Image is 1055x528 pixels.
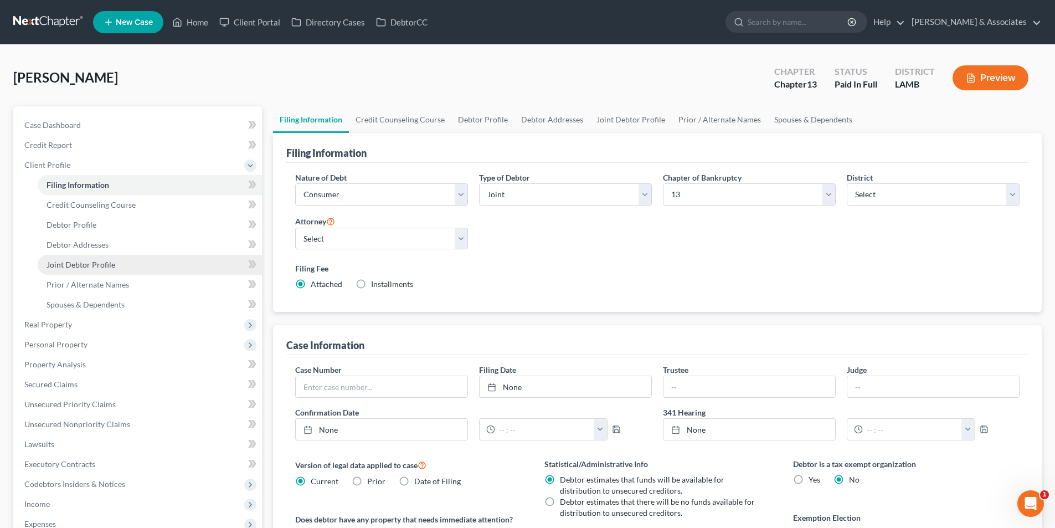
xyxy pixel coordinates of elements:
span: Client Profile [24,160,70,170]
a: Unsecured Priority Claims [16,394,262,414]
a: Debtor Profile [451,106,514,133]
a: Unsecured Nonpriority Claims [16,414,262,434]
div: Status [835,65,877,78]
span: Unsecured Nonpriority Claims [24,419,130,429]
div: Paid In Full [835,78,877,91]
div: Chapter [774,78,817,91]
span: Executory Contracts [24,459,95,469]
span: Property Analysis [24,360,86,369]
a: [PERSON_NAME] & Associates [906,12,1041,32]
span: Prior [367,476,385,486]
label: Does debtor have any property that needs immediate attention? [295,514,522,525]
input: Enter case number... [296,376,467,397]
label: Chapter of Bankruptcy [663,172,742,183]
span: Real Property [24,320,72,329]
span: Debtor Profile [47,220,96,229]
span: Personal Property [24,340,88,349]
a: Filing Information [273,106,349,133]
a: Debtor Addresses [514,106,590,133]
span: Debtor estimates that funds will be available for distribution to unsecured creditors. [560,475,724,495]
a: Joint Debtor Profile [38,255,262,275]
span: No [849,475,860,484]
a: Case Dashboard [16,115,262,135]
label: Judge [847,364,867,376]
a: Credit Report [16,135,262,155]
label: Filing Fee [295,263,1020,274]
span: New Case [116,18,153,27]
span: Attached [311,279,342,289]
span: Debtor Addresses [47,240,109,249]
a: Debtor Addresses [38,235,262,255]
label: Case Number [295,364,342,376]
div: District [895,65,935,78]
span: Installments [371,279,413,289]
input: Search by name... [748,12,849,32]
a: Prior / Alternate Names [672,106,768,133]
label: Debtor is a tax exempt organization [793,458,1020,470]
a: Credit Counseling Course [349,106,451,133]
div: Chapter [774,65,817,78]
label: Statistical/Administrative Info [544,458,771,470]
label: Version of legal data applied to case [295,458,522,471]
a: Credit Counseling Course [38,195,262,215]
a: Executory Contracts [16,454,262,474]
button: Preview [953,65,1028,90]
input: -- [847,376,1019,397]
span: Secured Claims [24,380,78,389]
a: Debtor Profile [38,215,262,235]
span: Unsecured Priority Claims [24,399,116,409]
span: Yes [809,475,820,484]
a: None [480,376,651,397]
iframe: Intercom live chat [1017,490,1044,517]
a: Spouses & Dependents [768,106,859,133]
span: Joint Debtor Profile [47,260,115,269]
span: [PERSON_NAME] [13,69,118,85]
a: None [663,419,835,440]
a: Filing Information [38,175,262,195]
span: Codebtors Insiders & Notices [24,479,125,489]
span: Filing Information [47,180,109,189]
span: Date of Filing [414,476,461,486]
a: Spouses & Dependents [38,295,262,315]
a: Secured Claims [16,375,262,394]
span: 13 [807,79,817,89]
a: Help [868,12,905,32]
label: Type of Debtor [479,172,530,183]
span: Case Dashboard [24,120,81,130]
span: Credit Report [24,140,72,150]
div: Case Information [286,339,364,352]
label: Attorney [295,214,335,228]
span: 1 [1040,490,1049,499]
span: Current [311,476,338,486]
div: Filing Information [286,146,367,160]
div: LAMB [895,78,935,91]
label: Trustee [663,364,688,376]
span: Spouses & Dependents [47,300,125,309]
a: Lawsuits [16,434,262,454]
span: Credit Counseling Course [47,200,136,209]
label: Exemption Election [793,512,1020,524]
label: Filing Date [479,364,516,376]
span: Lawsuits [24,439,54,449]
span: Prior / Alternate Names [47,280,129,289]
a: Home [167,12,214,32]
label: Nature of Debt [295,172,347,183]
a: Property Analysis [16,355,262,375]
input: -- [663,376,835,397]
a: Client Portal [214,12,286,32]
span: Income [24,499,50,509]
a: None [296,419,467,440]
a: Prior / Alternate Names [38,275,262,295]
a: Joint Debtor Profile [590,106,672,133]
label: 341 Hearing [657,407,1025,418]
input: -- : -- [863,419,962,440]
span: Debtor estimates that there will be no funds available for distribution to unsecured creditors. [560,497,755,517]
input: -- : -- [495,419,594,440]
label: District [847,172,873,183]
label: Confirmation Date [290,407,657,418]
a: DebtorCC [370,12,433,32]
a: Directory Cases [286,12,370,32]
